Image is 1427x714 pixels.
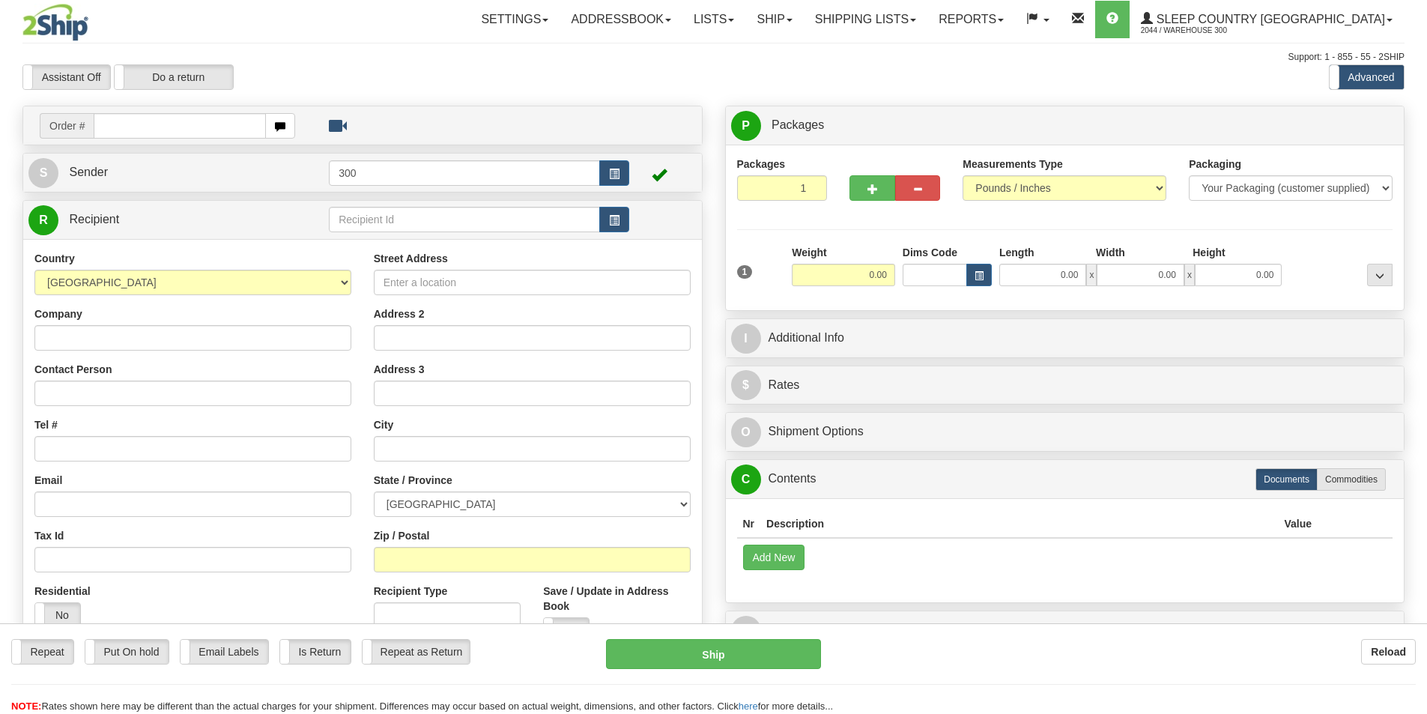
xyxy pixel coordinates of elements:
[560,1,682,38] a: Addressbook
[1086,264,1097,286] span: x
[739,701,758,712] a: here
[731,465,761,494] span: C
[1367,264,1393,286] div: ...
[1278,510,1318,538] th: Value
[731,370,761,400] span: $
[963,157,1063,172] label: Measurements Type
[737,157,786,172] label: Packages
[745,1,803,38] a: Ship
[1184,264,1195,286] span: x
[34,584,91,599] label: Residential
[28,205,296,235] a: R Recipient
[12,640,73,664] label: Repeat
[374,528,430,543] label: Zip / Postal
[731,616,761,646] span: R
[374,473,452,488] label: State / Province
[22,51,1405,64] div: Support: 1 - 855 - 55 - 2SHIP
[731,323,1399,354] a: IAdditional Info
[999,245,1034,260] label: Length
[28,158,58,188] span: S
[731,615,1399,646] a: RReturn Shipment
[731,417,1399,447] a: OShipment Options
[34,306,82,321] label: Company
[363,640,470,664] label: Repeat as Return
[28,205,58,235] span: R
[1189,157,1241,172] label: Packaging
[40,113,94,139] span: Order #
[731,417,761,447] span: O
[470,1,560,38] a: Settings
[743,545,805,570] button: Add New
[543,584,690,614] label: Save / Update in Address Book
[34,251,75,266] label: Country
[731,464,1399,494] a: CContents
[22,4,88,41] img: logo2044.jpg
[1361,639,1416,665] button: Reload
[1393,280,1426,433] iframe: chat widget
[329,207,600,232] input: Recipient Id
[181,640,268,664] label: Email Labels
[731,111,761,141] span: P
[374,362,425,377] label: Address 3
[374,270,691,295] input: Enter a location
[544,618,589,642] label: No
[1096,245,1125,260] label: Width
[772,118,824,131] span: Packages
[731,370,1399,401] a: $Rates
[731,324,761,354] span: I
[760,510,1278,538] th: Description
[11,701,41,712] span: NOTE:
[606,639,821,669] button: Ship
[1255,468,1318,491] label: Documents
[737,510,761,538] th: Nr
[1371,646,1406,658] b: Reload
[34,473,62,488] label: Email
[903,245,957,260] label: Dims Code
[280,640,351,664] label: Is Return
[927,1,1015,38] a: Reports
[34,362,112,377] label: Contact Person
[374,584,448,599] label: Recipient Type
[34,417,58,432] label: Tel #
[1330,65,1404,89] label: Advanced
[115,65,233,89] label: Do a return
[329,160,600,186] input: Sender Id
[804,1,927,38] a: Shipping lists
[69,213,119,226] span: Recipient
[374,306,425,321] label: Address 2
[731,110,1399,141] a: P Packages
[682,1,745,38] a: Lists
[69,166,108,178] span: Sender
[374,251,448,266] label: Street Address
[1153,13,1385,25] span: Sleep Country [GEOGRAPHIC_DATA]
[23,65,110,89] label: Assistant Off
[1317,468,1386,491] label: Commodities
[85,640,169,664] label: Put On hold
[1130,1,1404,38] a: Sleep Country [GEOGRAPHIC_DATA] 2044 / Warehouse 300
[792,245,826,260] label: Weight
[28,157,329,188] a: S Sender
[1141,23,1253,38] span: 2044 / Warehouse 300
[1193,245,1225,260] label: Height
[35,603,80,627] label: No
[34,528,64,543] label: Tax Id
[374,417,393,432] label: City
[737,265,753,279] span: 1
